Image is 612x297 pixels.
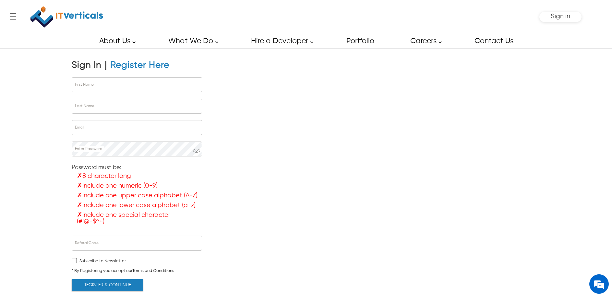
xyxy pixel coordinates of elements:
div: Password must be: [72,164,201,171]
a: About Us [92,34,139,48]
a: Terms and Conditions [132,269,174,273]
span: Sign in [551,13,570,20]
div: | [105,60,107,71]
a: Portfolio [339,34,381,48]
div: Register Here [110,60,169,71]
div: Sign In [72,60,102,71]
a: Careers [403,34,445,48]
button: Register & Continue [72,279,143,291]
span: ✗ include one upper case alphabet (A-Z) [75,191,201,201]
a: Contact Us [467,34,520,48]
a: What We Do [161,34,222,48]
label: Subscribe to Newsletter Checkbox is unchecked. [72,258,126,265]
span: ✗ include one numeric (0-9) [75,181,201,191]
span: * By Registering you accept our [72,269,174,273]
a: Hire a Developer [244,34,317,48]
a: Sign in [551,15,570,19]
span: ✗ include one special character (#!@-$^+) [75,210,201,227]
span: ✗ include one lower case alphabet (a-z) [75,201,201,210]
span: ✗ 8 character long [75,171,201,181]
img: IT Verticals Inc [30,3,103,31]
